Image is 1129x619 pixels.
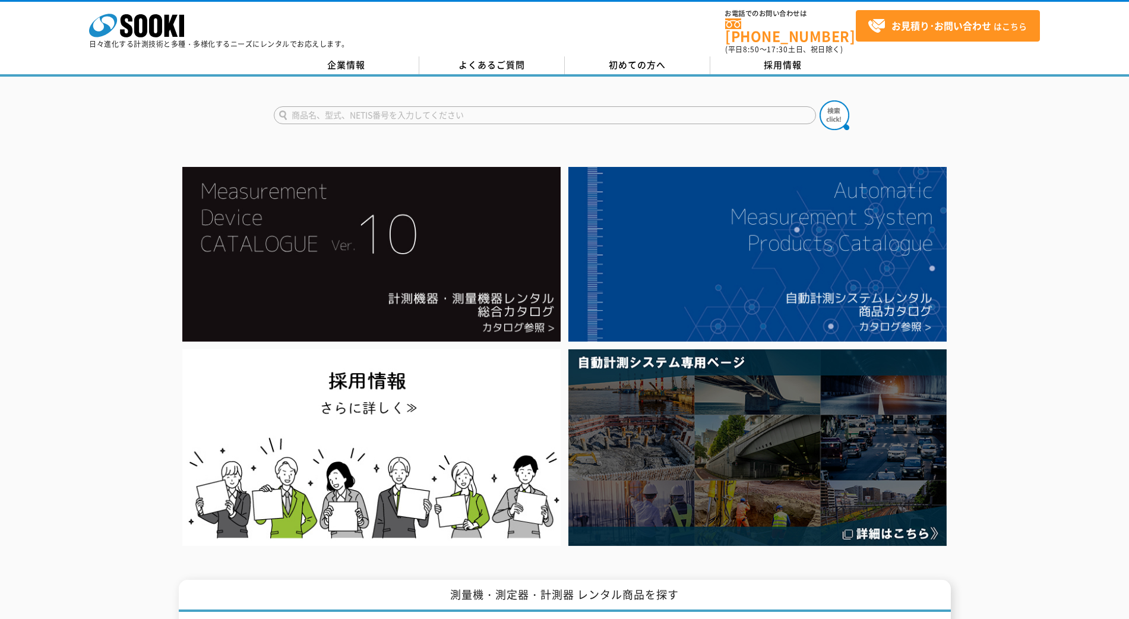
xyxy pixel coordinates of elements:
span: お電話でのお問い合わせは [725,10,856,17]
span: 8:50 [743,44,760,55]
input: 商品名、型式、NETIS番号を入力してください [274,106,816,124]
span: 17:30 [767,44,788,55]
p: 日々進化する計測技術と多種・多様化するニーズにレンタルでお応えします。 [89,40,349,48]
img: SOOKI recruit [182,349,561,546]
a: 採用情報 [710,56,856,74]
img: 自動計測システム専用ページ [568,349,947,546]
span: (平日 ～ 土日、祝日除く) [725,44,843,55]
img: btn_search.png [820,100,849,130]
h1: 測量機・測定器・計測器 レンタル商品を探す [179,580,951,612]
img: Catalog Ver10 [182,167,561,342]
strong: お見積り･お問い合わせ [891,18,991,33]
a: [PHONE_NUMBER] [725,18,856,43]
img: 自動計測システムカタログ [568,167,947,342]
a: よくあるご質問 [419,56,565,74]
a: 初めての方へ [565,56,710,74]
span: 初めての方へ [609,58,666,71]
a: 企業情報 [274,56,419,74]
a: お見積り･お問い合わせはこちら [856,10,1040,42]
span: はこちら [868,17,1027,35]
